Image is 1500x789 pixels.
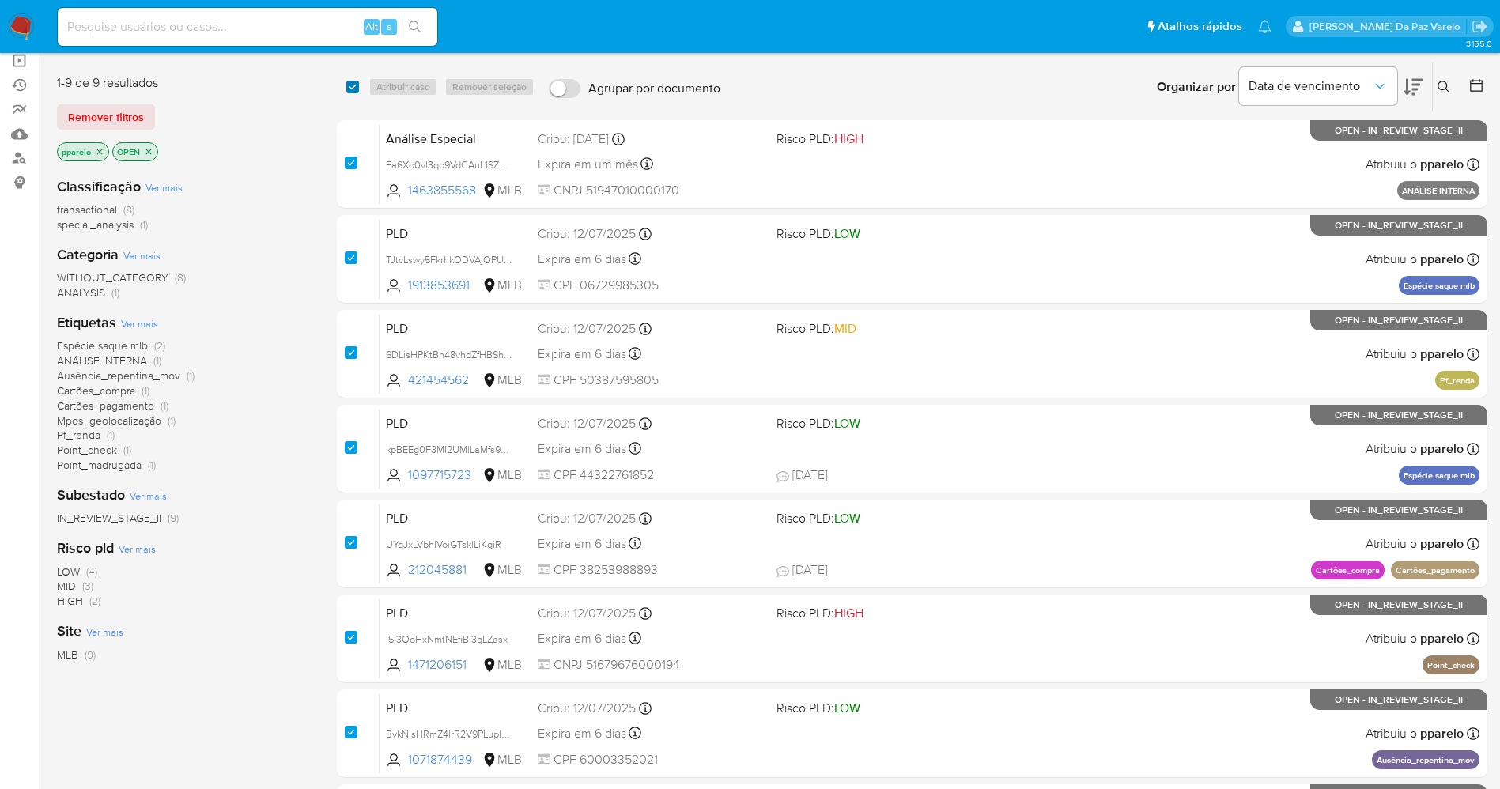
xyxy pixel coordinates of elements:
[1466,37,1492,50] span: 3.155.0
[365,19,378,34] span: Alt
[1158,18,1242,35] span: Atalhos rápidos
[1472,18,1488,35] a: Sair
[1309,19,1466,34] p: patricia.varelo@mercadopago.com.br
[387,19,391,34] span: s
[58,17,437,37] input: Pesquise usuários ou casos...
[1258,20,1271,33] a: Notificações
[399,16,431,38] button: search-icon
